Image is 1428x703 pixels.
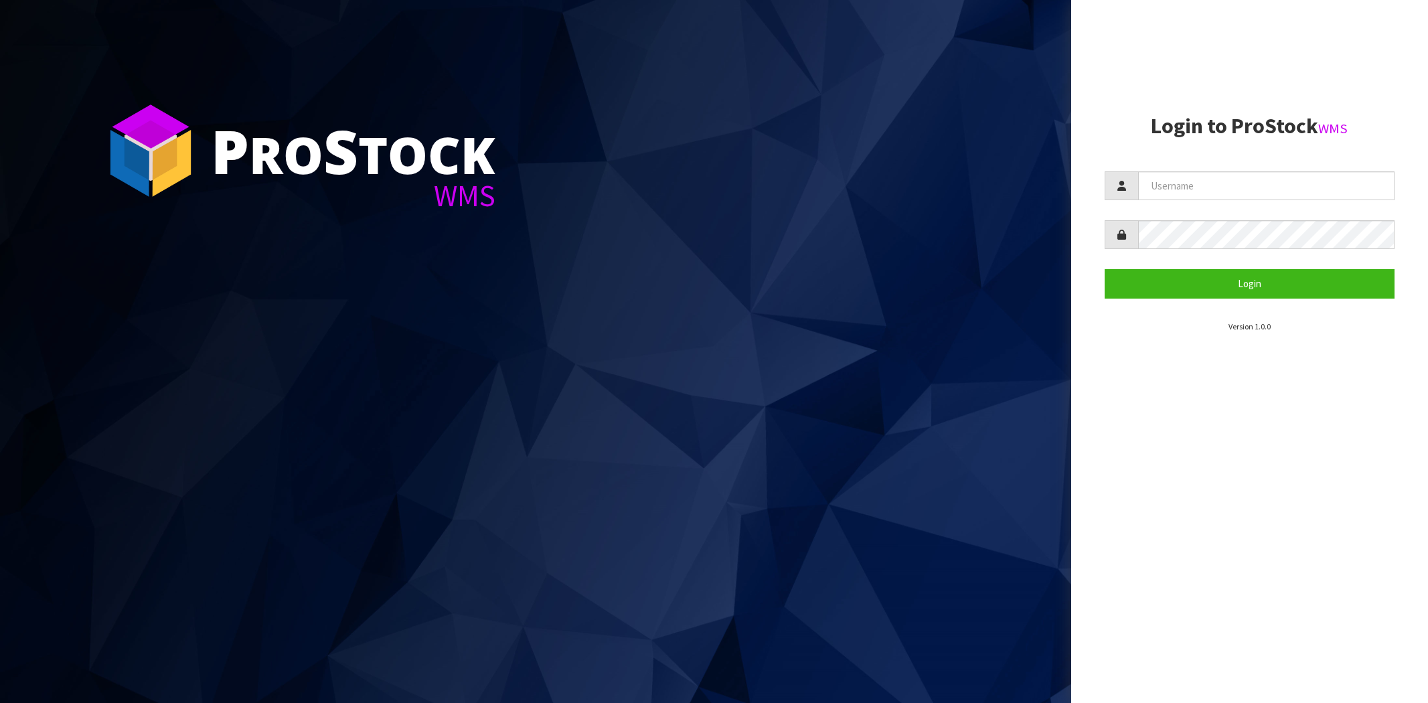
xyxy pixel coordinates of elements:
small: WMS [1318,120,1348,137]
small: Version 1.0.0 [1228,321,1271,331]
h2: Login to ProStock [1105,114,1395,138]
input: Username [1138,171,1395,200]
button: Login [1105,269,1395,298]
img: ProStock Cube [100,100,201,201]
div: WMS [211,181,495,211]
span: P [211,110,249,191]
div: ro tock [211,121,495,181]
span: S [323,110,358,191]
